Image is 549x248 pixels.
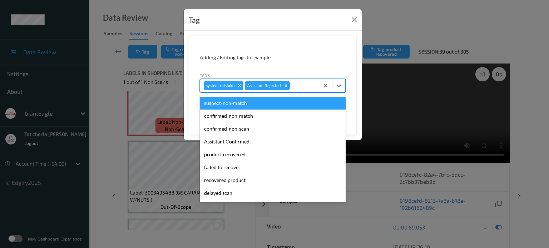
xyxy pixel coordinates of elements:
div: delayed scan [200,187,346,199]
div: suspect-non-match [200,97,346,110]
div: failed to recover [200,161,346,174]
div: recovered product [200,174,346,187]
div: Remove system-mistake [236,81,243,90]
button: Close [349,15,359,25]
div: Tag [189,14,200,26]
div: Adding / Editing tags for Sample [200,54,346,61]
label: Tags [200,72,210,79]
div: product recovered [200,148,346,161]
div: confirmed-non-scan [200,122,346,135]
div: Unusual activity [200,199,346,212]
div: Assistant Rejected [245,81,282,90]
div: Remove Assistant Rejected [282,81,290,90]
div: confirmed-non-match [200,110,346,122]
div: Assistant Confirmed [200,135,346,148]
div: system-mistake [204,81,236,90]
